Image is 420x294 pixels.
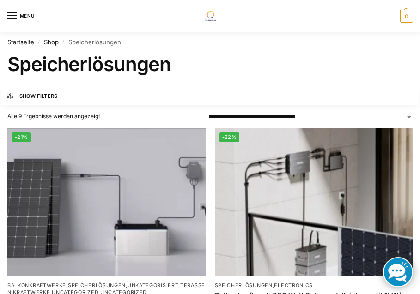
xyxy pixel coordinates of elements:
[7,128,206,276] img: ASE 1000 Batteriespeicher
[128,282,179,288] a: Unkategorisiert
[398,10,413,23] nav: Cart contents
[215,282,273,288] a: Speicherlösungen
[398,10,413,23] a: 0
[7,32,413,53] nav: Breadcrumb
[7,9,35,23] button: Menu
[199,11,221,21] img: Solaranlagen, Speicheranlagen und Energiesparprodukte
[215,128,413,276] img: Balkonkraftwerk 890 Watt Solarmodulleistung mit 1kW/h Zendure Speicher
[7,282,66,288] a: Balkonkraftwerke
[7,38,34,46] a: Startseite
[68,282,126,288] a: Speicherlösungen
[215,282,413,289] p: ,
[1,87,420,105] button: Show Filters
[34,39,44,46] span: /
[7,53,413,76] h1: Speicherlösungen
[7,112,199,120] p: Alle 9 Ergebnisse werden angezeigt
[274,282,313,288] a: Electronics
[208,113,413,121] select: Shop-Reihenfolge
[59,39,68,46] span: /
[44,38,59,46] a: Shop
[215,128,413,276] a: -32%Balkonkraftwerk 890 Watt Solarmodulleistung mit 1kW/h Zendure Speicher
[7,128,206,276] a: -21%ASE 1000 Batteriespeicher
[400,10,413,23] span: 0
